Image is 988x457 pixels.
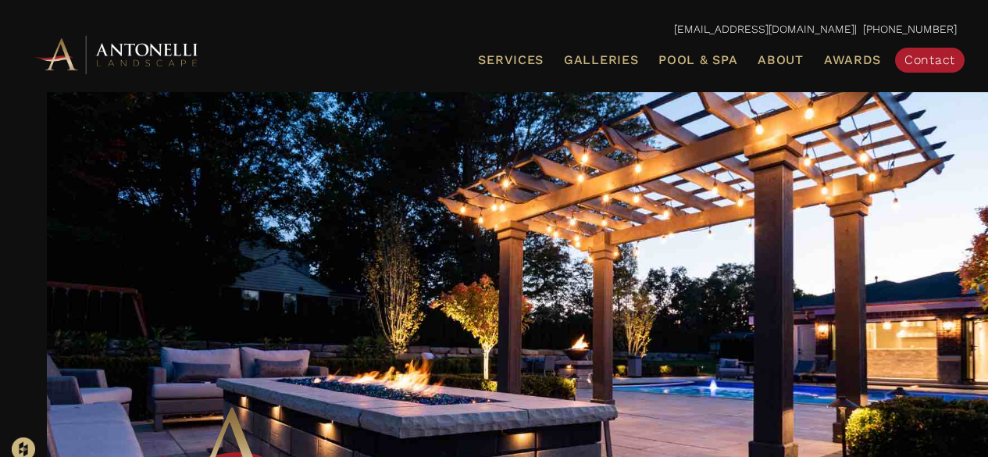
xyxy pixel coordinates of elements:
[758,54,804,66] span: About
[818,50,887,70] a: Awards
[895,48,965,73] a: Contact
[674,23,854,35] a: [EMAIL_ADDRESS][DOMAIN_NAME]
[564,52,638,67] span: Galleries
[478,54,544,66] span: Services
[31,33,203,76] img: Antonelli Horizontal Logo
[558,50,644,70] a: Galleries
[751,50,810,70] a: About
[472,50,550,70] a: Services
[904,52,955,67] span: Contact
[658,52,737,67] span: Pool & Spa
[824,52,881,67] span: Awards
[31,20,957,40] p: | [PHONE_NUMBER]
[652,50,744,70] a: Pool & Spa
